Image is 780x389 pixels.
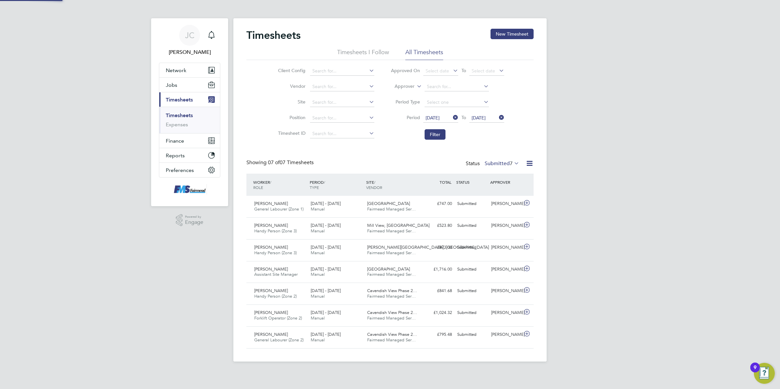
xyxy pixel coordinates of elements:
button: Preferences [159,163,220,177]
span: [DATE] - [DATE] [311,288,341,293]
label: Period [391,115,420,120]
span: To [460,113,468,122]
h2: Timesheets [246,29,301,42]
span: [DATE] - [DATE] [311,223,341,228]
span: Manual [311,337,325,343]
button: Timesheets [159,92,220,107]
label: Client Config [276,68,305,73]
li: Timesheets I Follow [337,48,389,60]
span: [DATE] - [DATE] [311,310,341,315]
span: Powered by [185,214,203,220]
div: [PERSON_NAME] [489,242,523,253]
span: Reports [166,152,185,159]
div: Timesheets [159,107,220,133]
input: Search for... [310,67,374,76]
span: General Labourer (Zone 2) [254,337,304,343]
span: Cavendish View Phase 2… [367,288,417,293]
div: Submitted [455,220,489,231]
nav: Main navigation [151,18,228,206]
span: Manual [311,272,325,277]
span: Select date [472,68,495,74]
span: [PERSON_NAME] [254,288,288,293]
a: Powered byEngage [176,214,204,226]
span: [PERSON_NAME] [254,223,288,228]
span: Manual [311,315,325,321]
button: Filter [425,129,445,140]
a: Go to home page [159,184,220,194]
input: Search for... [425,82,489,91]
span: Fairmead Managed Ser… [367,337,416,343]
span: Fairmead Managed Ser… [367,293,416,299]
input: Select one [425,98,489,107]
div: [PERSON_NAME] [489,286,523,296]
div: Submitted [455,198,489,209]
div: Submitted [455,242,489,253]
span: VENDOR [366,185,382,190]
div: Showing [246,159,315,166]
span: [PERSON_NAME] [254,201,288,206]
div: Submitted [455,286,489,296]
span: JC [185,31,195,39]
span: Fairmead Managed Ser… [367,228,416,234]
span: Network [166,67,186,73]
span: Joanne Conway [159,48,220,56]
div: [PERSON_NAME] [489,198,523,209]
span: [DATE] - [DATE] [311,244,341,250]
span: TOTAL [440,179,451,185]
button: Network [159,63,220,77]
input: Search for... [310,114,374,123]
div: [PERSON_NAME] [489,264,523,275]
div: £747.00 [421,198,455,209]
button: New Timesheet [491,29,534,39]
span: Assistant Site Manager [254,272,298,277]
span: Engage [185,220,203,225]
div: £873.00 [421,242,455,253]
span: [PERSON_NAME] [254,244,288,250]
div: [PERSON_NAME] [489,329,523,340]
span: Fairmead Managed Ser… [367,315,416,321]
input: Search for... [310,129,374,138]
span: General Labourer (Zone 1) [254,206,304,212]
span: [PERSON_NAME] [254,266,288,272]
div: Status [466,159,521,168]
div: £523.80 [421,220,455,231]
label: Site [276,99,305,105]
div: £841.68 [421,286,455,296]
span: Handy Person (Zone 3) [254,250,297,256]
span: [PERSON_NAME] [254,310,288,315]
span: TYPE [310,185,319,190]
div: 9 [754,367,757,376]
a: Expenses [166,121,188,128]
label: Position [276,115,305,120]
button: Reports [159,148,220,163]
span: Mill View, [GEOGRAPHIC_DATA] [367,223,429,228]
span: [PERSON_NAME] [254,332,288,337]
span: Manual [311,206,325,212]
span: [DATE] - [DATE] [311,332,341,337]
span: Jobs [166,82,177,88]
span: To [460,66,468,75]
div: WORKER [252,176,308,193]
div: Submitted [455,264,489,275]
div: [PERSON_NAME] [489,307,523,318]
span: Preferences [166,167,194,173]
img: f-mead-logo-retina.png [172,184,207,194]
div: SITE [365,176,421,193]
div: STATUS [455,176,489,188]
span: Cavendish View Phase 2… [367,332,417,337]
span: Fairmead Managed Ser… [367,272,416,277]
label: Approved On [391,68,420,73]
span: [DATE] - [DATE] [311,266,341,272]
span: 7 [510,160,513,167]
span: Finance [166,138,184,144]
span: Handy Person (Zone 2) [254,293,297,299]
span: ROLE [253,185,263,190]
span: [GEOGRAPHIC_DATA] [367,201,410,206]
label: Approver [385,83,414,90]
span: [PERSON_NAME][GEOGRAPHIC_DATA], [GEOGRAPHIC_DATA] [367,244,489,250]
span: Timesheets [166,97,193,103]
span: [DATE] [426,115,440,121]
span: Fairmead Managed Ser… [367,250,416,256]
button: Jobs [159,78,220,92]
a: JC[PERSON_NAME] [159,25,220,56]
